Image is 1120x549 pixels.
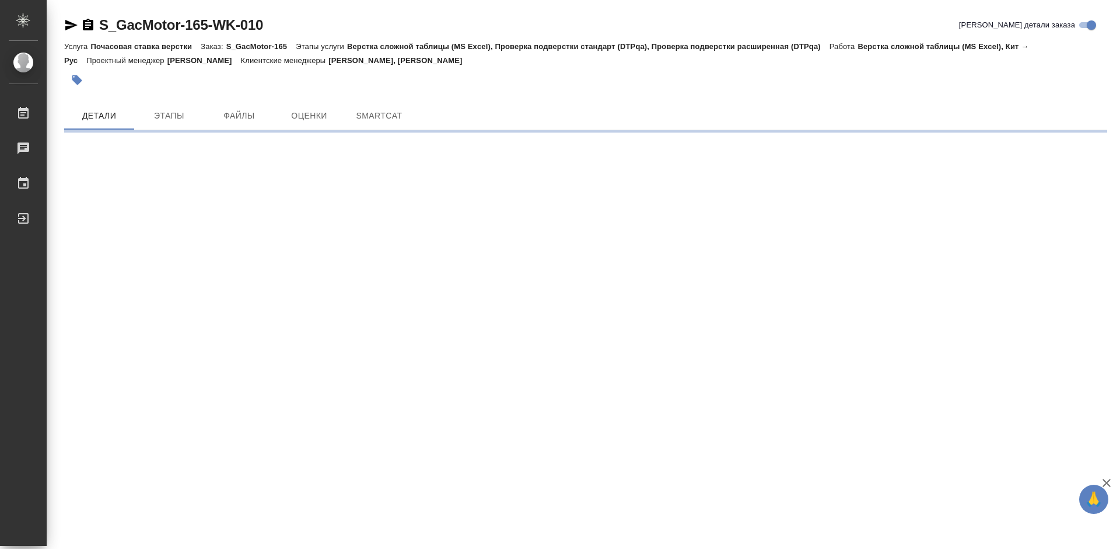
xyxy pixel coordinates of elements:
p: Почасовая ставка верстки [90,42,201,51]
p: Клиентские менеджеры [241,56,329,65]
p: [PERSON_NAME], [PERSON_NAME] [328,56,471,65]
span: 🙏 [1084,487,1104,512]
button: Скопировать ссылку [81,18,95,32]
button: Скопировать ссылку для ЯМессенджера [64,18,78,32]
span: SmartCat [351,109,407,123]
span: [PERSON_NAME] детали заказа [959,19,1075,31]
p: Верстка сложной таблицы (MS Excel), Проверка подверстки стандарт (DTPqa), Проверка подверстки рас... [347,42,829,51]
p: S_GacMotor-165 [226,42,296,51]
p: Проектный менеджер [86,56,167,65]
span: Детали [71,109,127,123]
p: [PERSON_NAME] [167,56,241,65]
span: Оценки [281,109,337,123]
button: 🙏 [1079,485,1108,514]
p: Заказ: [201,42,226,51]
span: Этапы [141,109,197,123]
span: Файлы [211,109,267,123]
p: Работа [829,42,858,51]
a: S_GacMotor-165-WK-010 [99,17,263,33]
p: Этапы услуги [296,42,347,51]
p: Услуга [64,42,90,51]
button: Добавить тэг [64,67,90,93]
